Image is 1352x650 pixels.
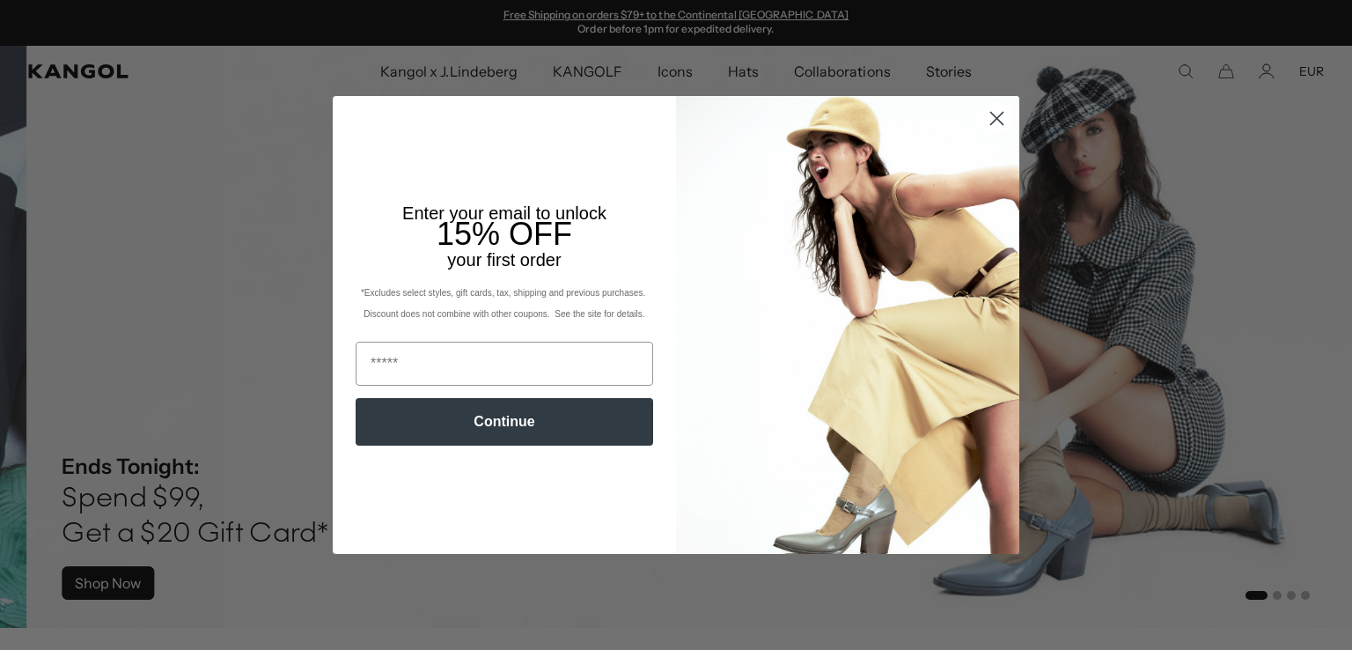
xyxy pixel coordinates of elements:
span: 15% OFF [437,216,572,252]
span: *Excludes select styles, gift cards, tax, shipping and previous purchases. Discount does not comb... [361,288,648,319]
input: Email [356,342,653,386]
span: Enter your email to unlock [402,203,606,223]
img: 93be19ad-e773-4382-80b9-c9d740c9197f.jpeg [676,96,1019,554]
button: Continue [356,398,653,446]
button: Close dialog [981,103,1012,134]
span: your first order [447,250,561,270]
